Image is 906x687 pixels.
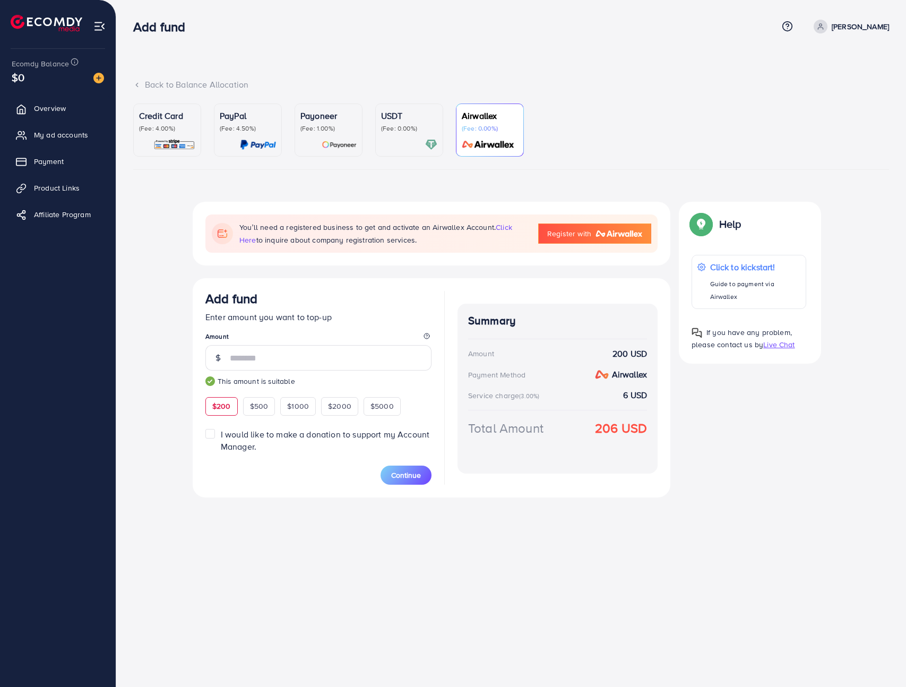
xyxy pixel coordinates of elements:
[425,139,437,151] img: card
[93,20,106,32] img: menu
[538,224,651,244] a: Register with
[34,130,88,140] span: My ad accounts
[381,109,437,122] p: USDT
[612,348,647,360] strong: 200 USD
[250,401,269,411] span: $500
[34,209,91,220] span: Affiliate Program
[710,261,800,273] p: Click to kickstart!
[205,291,257,306] h3: Add fund
[133,79,889,91] div: Back to Balance Allocation
[34,156,64,167] span: Payment
[468,370,525,380] div: Payment Method
[468,348,494,359] div: Amount
[300,109,357,122] p: Payoneer
[391,470,421,480] span: Continue
[11,15,82,31] img: logo
[34,103,66,114] span: Overview
[328,401,351,411] span: $2000
[381,466,432,485] button: Continue
[153,139,195,151] img: card
[133,19,194,35] h3: Add fund
[763,339,795,350] span: Live Chat
[832,20,889,33] p: [PERSON_NAME]
[692,327,792,350] span: If you have any problem, please contact us by
[212,401,231,411] span: $200
[468,390,542,401] div: Service charge
[612,368,647,381] strong: airwallex
[468,314,647,328] h4: Summary
[462,109,518,122] p: Airwallex
[595,370,609,380] img: payment
[8,177,108,199] a: Product Links
[8,124,108,145] a: My ad accounts
[220,109,276,122] p: PayPal
[239,221,528,246] p: You’ll need a registered business to get and activate an Airwallex Account. to inquire about comp...
[370,401,394,411] span: $5000
[809,20,889,33] a: [PERSON_NAME]
[8,204,108,225] a: Affiliate Program
[468,419,543,437] div: Total Amount
[547,228,591,239] span: Register with
[719,218,741,230] p: Help
[287,401,309,411] span: $1000
[861,639,898,679] iframe: Chat
[220,124,276,133] p: (Fee: 4.50%)
[519,392,539,400] small: (3.00%)
[212,223,233,244] img: flag
[8,67,28,88] span: $0
[205,376,432,387] small: This amount is suitable
[692,214,711,234] img: Popup guide
[381,124,437,133] p: (Fee: 0.00%)
[595,419,647,437] strong: 206 USD
[240,139,276,151] img: card
[462,124,518,133] p: (Fee: 0.00%)
[12,58,69,69] span: Ecomdy Balance
[205,311,432,323] p: Enter amount you want to top-up
[205,376,215,386] img: guide
[596,230,642,237] img: logo-airwallex
[139,109,195,122] p: Credit Card
[8,151,108,172] a: Payment
[93,73,104,83] img: image
[205,332,432,345] legend: Amount
[623,389,647,401] strong: 6 USD
[8,98,108,119] a: Overview
[322,139,357,151] img: card
[221,428,429,452] span: I would like to make a donation to support my Account Manager.
[300,124,357,133] p: (Fee: 1.00%)
[34,183,80,193] span: Product Links
[139,124,195,133] p: (Fee: 4.00%)
[710,278,800,303] p: Guide to payment via Airwallex
[459,139,518,151] img: card
[692,328,702,338] img: Popup guide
